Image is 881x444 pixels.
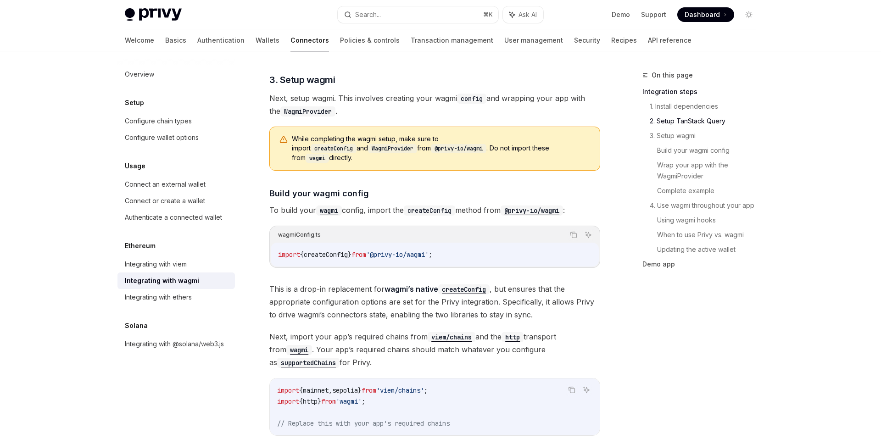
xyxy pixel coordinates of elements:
[303,397,318,405] span: http
[269,187,369,200] span: Build your wagmi config
[125,161,145,172] h5: Usage
[277,386,299,394] span: import
[376,386,424,394] span: 'viem/chains'
[650,128,764,143] a: 3. Setup wagmi
[117,209,235,226] a: Authenticate a connected wallet
[431,144,486,153] code: @privy-io/wagmi
[641,10,666,19] a: Support
[117,129,235,146] a: Configure wallet options
[685,10,720,19] span: Dashboard
[304,250,348,259] span: createConfig
[316,205,342,216] code: wagmi
[657,213,764,228] a: Using wagmi hooks
[125,212,222,223] div: Authenticate a connected wallet
[277,358,340,367] a: supportedChains
[519,10,537,19] span: Ask AI
[657,228,764,242] a: When to use Privy vs. wagmi
[568,229,580,241] button: Copy the contents from the code block
[332,386,358,394] span: sepolia
[303,386,329,394] span: mainnet
[329,386,332,394] span: ,
[318,397,321,405] span: }
[362,386,376,394] span: from
[125,195,205,206] div: Connect or create a wallet
[483,11,493,18] span: ⌘ K
[404,205,455,216] code: createConfig
[300,250,304,259] span: {
[340,29,400,51] a: Policies & controls
[125,8,182,21] img: light logo
[125,132,199,143] div: Configure wallet options
[457,94,486,104] code: config
[429,250,432,259] span: ;
[650,198,764,213] a: 4. Use wagmi throughout your app
[503,6,543,23] button: Ask AI
[424,386,428,394] span: ;
[125,275,199,286] div: Integrating with wagmi
[657,158,764,183] a: Wrap your app with the WagmiProvider
[428,332,475,341] a: viem/chains
[311,144,357,153] code: createConfig
[650,99,764,114] a: 1. Install dependencies
[338,6,498,23] button: Search...⌘K
[125,292,192,303] div: Integrating with ethers
[117,193,235,209] a: Connect or create a wallet
[566,384,578,396] button: Copy the contents from the code block
[117,289,235,305] a: Integrating with ethers
[652,70,693,81] span: On this page
[321,397,336,405] span: from
[366,250,429,259] span: '@privy-io/wagmi'
[348,250,351,259] span: }
[165,29,186,51] a: Basics
[501,205,563,216] code: @privy-io/wagmi
[306,154,329,163] code: wagmi
[677,7,734,22] a: Dashboard
[269,73,335,86] span: 3. Setup wagmi
[362,397,365,405] span: ;
[125,320,148,331] h5: Solana
[117,272,235,289] a: Integrating with wagmi
[125,259,187,270] div: Integrating with viem
[574,29,600,51] a: Security
[642,84,764,99] a: Integration steps
[290,29,329,51] a: Connectors
[278,229,321,241] div: wagmiConfig.ts
[502,332,524,341] a: http
[277,358,340,368] code: supportedChains
[125,29,154,51] a: Welcome
[197,29,245,51] a: Authentication
[279,135,288,144] svg: Warning
[351,250,366,259] span: from
[438,284,490,294] code: createConfig
[269,204,600,216] span: To build your config, import the method from :
[355,9,381,20] div: Search...
[582,229,594,241] button: Ask AI
[277,397,299,405] span: import
[358,386,362,394] span: }
[611,29,637,51] a: Recipes
[502,332,524,342] code: http
[648,29,691,51] a: API reference
[117,66,235,83] a: Overview
[269,330,600,369] span: Next, import your app’s required chains from and the transport from . Your app’s required chains ...
[117,176,235,193] a: Connect an external wallet
[657,143,764,158] a: Build your wagmi config
[269,92,600,117] span: Next, setup wagmi. This involves creating your wagmi and wrapping your app with the .
[580,384,592,396] button: Ask AI
[504,29,563,51] a: User management
[299,397,303,405] span: {
[256,29,279,51] a: Wallets
[277,419,450,427] span: // Replace this with your app's required chains
[299,386,303,394] span: {
[125,339,224,350] div: Integrating with @solana/web3.js
[612,10,630,19] a: Demo
[125,116,192,127] div: Configure chain types
[657,242,764,257] a: Updating the active wallet
[368,144,417,153] code: WagmiProvider
[411,29,493,51] a: Transaction management
[742,7,756,22] button: Toggle dark mode
[286,345,312,355] code: wagmi
[650,114,764,128] a: 2. Setup TanStack Query
[286,345,312,354] a: wagmi
[292,134,591,163] span: While completing the wagmi setup, make sure to import and from . Do not import these from directly.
